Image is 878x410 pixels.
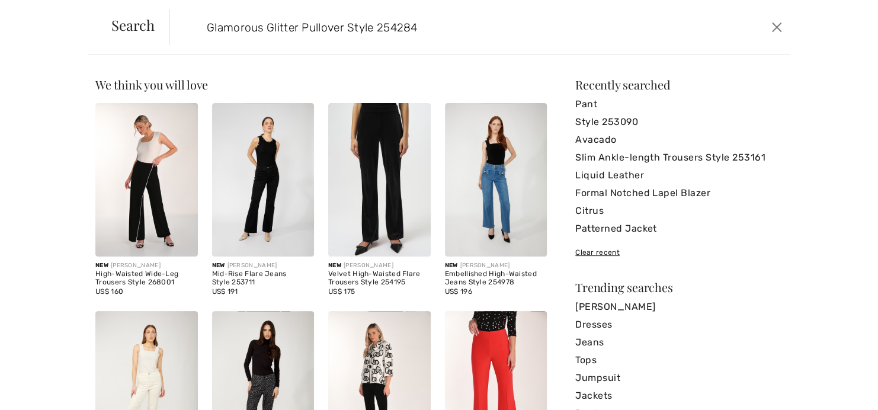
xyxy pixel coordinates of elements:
[328,262,341,269] span: New
[575,369,783,387] a: Jumpsuit
[212,287,238,296] span: US$ 191
[575,298,783,316] a: [PERSON_NAME]
[445,103,547,257] img: Embellished High-Waisted Jeans Style 254978. Blue
[575,351,783,369] a: Tops
[575,281,783,293] div: Trending searches
[575,387,783,405] a: Jackets
[445,261,547,270] div: [PERSON_NAME]
[575,166,783,184] a: Liquid Leather
[575,113,783,131] a: Style 253090
[198,9,625,45] input: TYPE TO SEARCH
[575,184,783,202] a: Formal Notched Lapel Blazer
[95,76,208,92] span: We think you will love
[212,103,315,257] img: Mid-Rise Flare Jeans Style 253711. Black
[328,261,431,270] div: [PERSON_NAME]
[95,262,108,269] span: New
[95,103,198,257] img: High-Waisted Wide-Leg Trousers Style 268001. Black
[328,270,431,287] div: Velvet High-Waisted Flare Trousers Style 254195
[445,287,472,296] span: US$ 196
[575,316,783,334] a: Dresses
[768,18,786,37] button: Close
[328,103,431,257] img: Velvet High-Waisted Flare Trousers Style 254195. Black
[575,95,783,113] a: Pant
[212,270,315,287] div: Mid-Rise Flare Jeans Style 253711
[445,270,547,287] div: Embellished High-Waisted Jeans Style 254978
[575,79,783,91] div: Recently searched
[575,131,783,149] a: Avacado
[575,202,783,220] a: Citrus
[95,270,198,287] div: High-Waisted Wide-Leg Trousers Style 268001
[111,18,155,32] span: Search
[328,287,355,296] span: US$ 175
[95,287,123,296] span: US$ 160
[445,262,458,269] span: New
[575,149,783,166] a: Slim Ankle-length Trousers Style 253161
[212,261,315,270] div: [PERSON_NAME]
[575,220,783,238] a: Patterned Jacket
[95,261,198,270] div: [PERSON_NAME]
[575,247,783,258] div: Clear recent
[212,262,225,269] span: New
[26,8,50,19] span: Chat
[575,334,783,351] a: Jeans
